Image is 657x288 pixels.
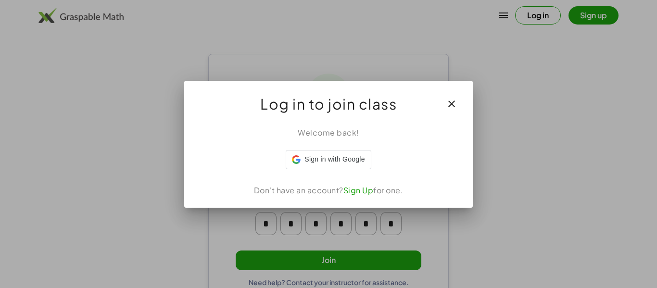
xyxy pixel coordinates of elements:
a: Sign Up [343,185,374,195]
div: Welcome back! [196,127,461,138]
span: Sign in with Google [304,154,365,164]
div: Sign in with Google [286,150,371,169]
div: Don't have an account? for one. [196,185,461,196]
span: Log in to join class [260,92,397,115]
